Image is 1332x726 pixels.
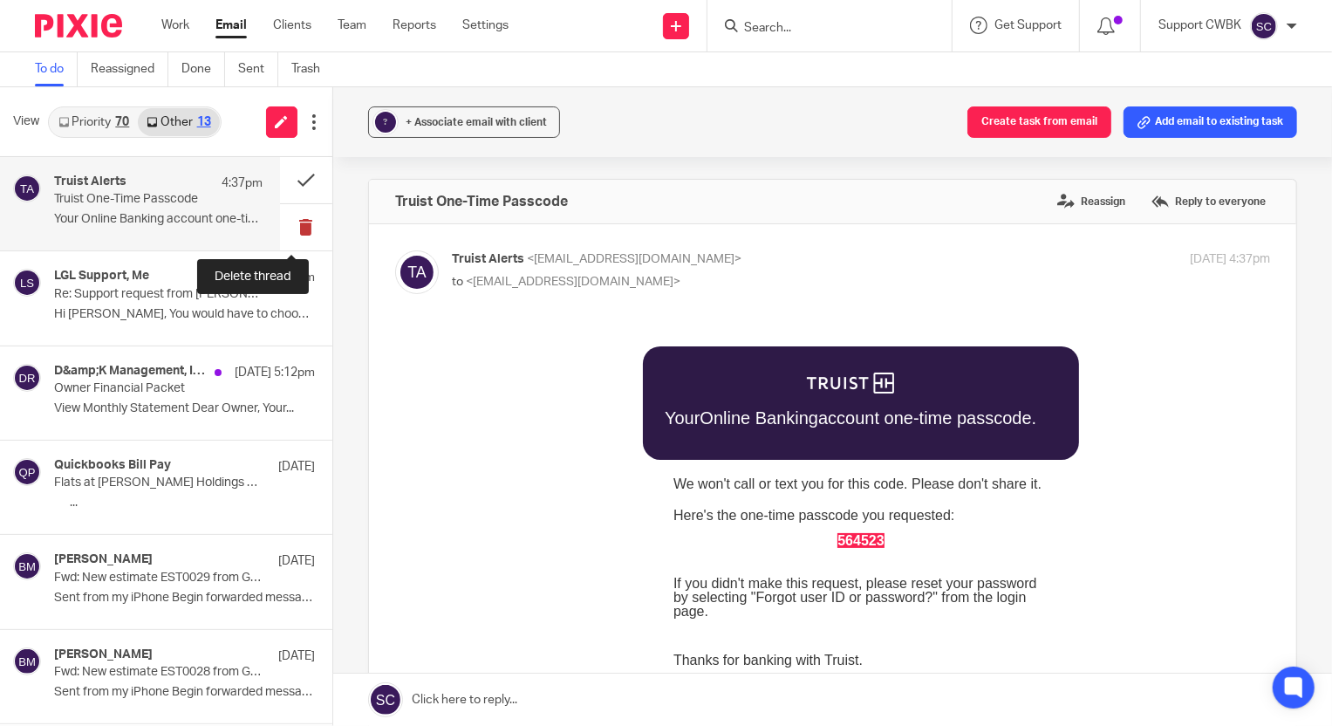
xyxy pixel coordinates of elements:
[222,507,597,538] div: Truist Financial Corporation. Truist Bank, Member FDIC. Equal Housing Lender. © Truist Financial ...
[967,106,1111,138] button: Create task from email
[291,52,333,86] a: Trash
[13,552,41,580] img: svg%3E
[222,175,263,192] p: 4:37pm
[338,17,366,34] a: Team
[222,248,597,290] div: If you didn't make this request, please reset your password by selecting "Forgot user ID or passw...
[354,355,480,370] a: [PHONE_NUMBER]
[54,496,315,510] p: ͏ ͏ ͏ ͏ ͏ ͏ ...
[222,430,597,451] div: If you found this email in your spam or junk, add to your safe senders list.
[742,21,899,37] input: Search
[1158,17,1241,34] p: Support CWBK
[54,364,206,379] h4: D&amp;K Management, Inc (Do Not Reply), D&amp;K Management, Inc -JC (Do Not Reply)
[229,517,253,529] span: 2025
[54,401,315,416] p: View Monthly Statement Dear Owner, Your...
[13,269,41,297] img: svg%3E
[115,116,129,128] div: 70
[395,250,439,294] img: svg%3E
[13,458,41,486] img: svg%3E
[54,552,153,567] h4: [PERSON_NAME]
[213,80,584,98] p: Your account one-time passcode.
[1250,12,1278,40] img: svg%3E
[54,571,263,586] p: Fwd: New estimate EST0029 from Good Works Restoration
[222,148,597,162] div: We won't call or text you for this code. Please don't share it.
[278,647,315,665] p: [DATE]
[50,108,138,136] a: Priority70
[406,117,547,127] span: + Associate email with client
[54,287,263,302] p: Re: Support request from [PERSON_NAME] at iteministries on [DATE] 11:22:34
[35,52,78,86] a: To do
[395,193,568,210] h4: Truist One-Time Passcode
[386,204,432,219] span: 564523
[13,647,41,675] img: svg%3E
[527,253,741,265] span: <[EMAIL_ADDRESS][DOMAIN_NAME]>
[54,192,221,207] p: Truist One-Time Passcode
[222,429,537,452] a: [EMAIL_ADDRESS][DOMAIN_NAME]
[54,269,149,284] h4: LGL Support, Me
[238,52,278,86] a: Sent
[54,307,315,322] p: Hi [PERSON_NAME], You would have to choose one of...
[222,411,597,421] div: This is an automated message. Please don't reply directly to this email.
[54,212,263,227] p: Your Online Banking account one-time passcode. ...
[161,17,189,34] a: Work
[355,468,466,480] a: [DOMAIN_NAME][URL]
[248,79,366,99] span: Online Banking
[222,356,484,370] div: Questions? Call us at .
[54,458,171,473] h4: Quickbooks Bill Pay
[994,19,1062,31] span: Get Support
[1124,106,1297,138] button: Add email to existing task
[273,17,311,34] a: Clients
[197,116,211,128] div: 13
[54,476,263,490] p: Flats at [PERSON_NAME] Holdings LLC is interested in QuickBooks Bill Pay
[222,325,411,339] div: Thanks for banking with Truist.
[278,458,315,476] p: [DATE]
[452,253,524,265] span: Truist Alerts
[54,381,263,396] p: Owner Financial Packet
[215,17,247,34] a: Email
[91,52,168,86] a: Reassigned
[368,106,560,138] button: ? + Associate email with client
[355,44,442,65] img: truist-logo.png
[466,276,680,288] span: <[EMAIL_ADDRESS][DOMAIN_NAME]>
[13,175,41,202] img: svg%3E
[268,269,315,286] p: 10:57am
[54,591,315,606] p: Sent from my iPhone Begin forwarded message: ...
[1147,188,1270,215] label: Reply to everyone
[54,665,263,680] p: Fwd: New estimate EST0028 from Good Works Restoration
[452,276,463,288] span: to
[54,647,153,662] h4: [PERSON_NAME]
[375,112,396,133] div: ?
[1053,188,1130,215] label: Reassign
[230,478,344,490] a: [DOMAIN_NAME][URL].
[13,113,39,131] span: View
[35,14,122,38] img: Pixie
[222,469,597,490] div: Learn more about security at or privacy at
[54,175,126,189] h4: Truist Alerts
[181,52,225,86] a: Done
[462,17,509,34] a: Settings
[278,552,315,570] p: [DATE]
[1190,250,1270,269] p: [DATE] 4:37pm
[138,108,219,136] a: Other13
[54,685,315,700] p: Sent from my iPhone Begin forwarded message: ...
[13,364,41,392] img: svg%3E
[393,17,436,34] a: Reports
[222,180,597,219] div: Here's the one-time passcode you requested:
[235,364,315,381] p: [DATE] 5:12pm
